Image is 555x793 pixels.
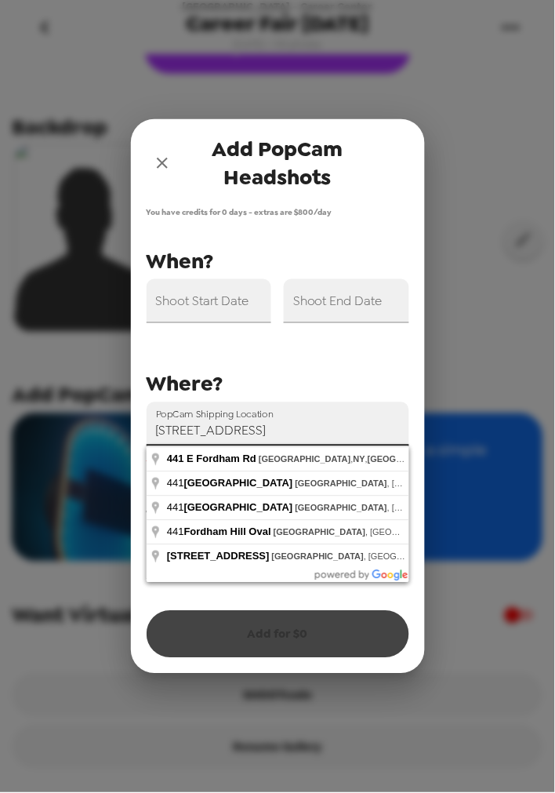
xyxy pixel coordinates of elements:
[274,528,366,537] span: [GEOGRAPHIC_DATA]
[167,526,274,538] span: 441
[187,453,256,465] span: E Fordham Rd
[296,479,388,489] span: [GEOGRAPHIC_DATA]
[284,279,409,323] input: Choose date
[147,279,272,323] input: Choose date
[368,455,460,464] span: [GEOGRAPHIC_DATA]
[184,526,271,538] span: Fordham Hill Oval
[272,552,553,562] span: , [GEOGRAPHIC_DATA],
[178,135,378,191] span: Add PopCam Headshots
[147,370,223,398] span: Where?
[167,502,296,514] span: 441
[259,455,351,464] span: [GEOGRAPHIC_DATA]
[156,408,274,421] label: PopCam Shipping Location
[259,455,460,464] span: , ,
[167,453,184,465] span: 441
[167,551,270,562] span: [STREET_ADDRESS]
[274,528,555,537] span: , [GEOGRAPHIC_DATA],
[296,504,388,513] span: [GEOGRAPHIC_DATA]
[147,207,409,217] span: You have credits for 0 days - extras are $ 800 /day
[272,552,365,562] span: [GEOGRAPHIC_DATA]
[147,247,214,275] span: When?
[184,478,293,489] span: [GEOGRAPHIC_DATA]
[354,455,365,464] span: NY
[147,147,178,179] button: close
[184,502,293,514] span: [GEOGRAPHIC_DATA]
[167,478,296,489] span: 441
